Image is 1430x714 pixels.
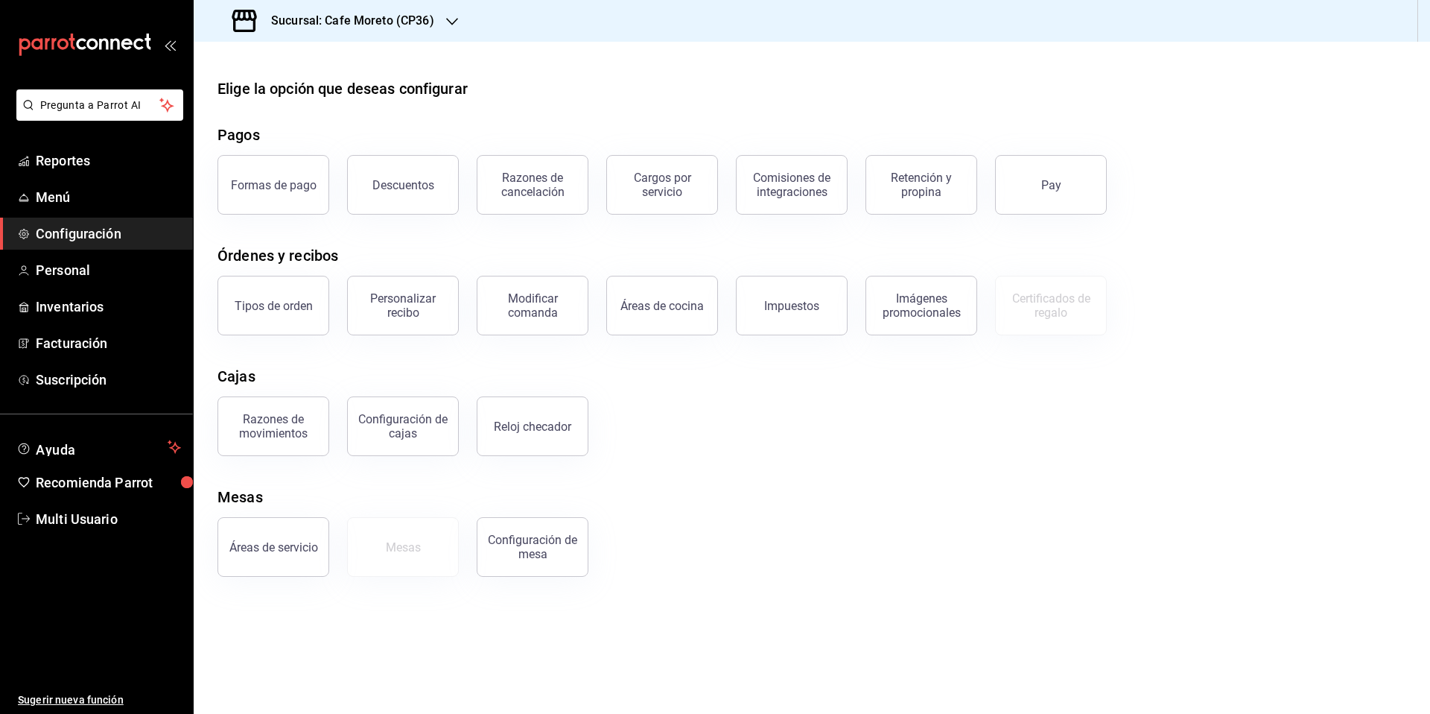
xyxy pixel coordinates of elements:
[217,124,260,146] div: Pagos
[486,533,579,561] div: Configuración de mesa
[36,509,181,529] span: Multi Usuario
[1041,178,1061,192] div: Pay
[164,39,176,51] button: open_drawer_menu
[36,333,181,353] span: Facturación
[217,486,263,508] div: Mesas
[386,540,421,555] div: Mesas
[606,155,718,215] button: Cargos por servicio
[235,299,313,313] div: Tipos de orden
[231,178,317,192] div: Formas de pago
[477,276,588,335] button: Modificar comanda
[746,171,838,199] div: Comisiones de integraciones
[36,370,181,390] span: Suscripción
[347,276,459,335] button: Personalizar recibo
[875,171,967,199] div: Retención y propina
[357,412,449,440] div: Configuración de cajas
[217,155,329,215] button: Formas de pago
[16,89,183,121] button: Pregunta a Parrot AI
[494,420,571,434] div: Reloj checador
[36,151,181,171] span: Reportes
[229,540,318,555] div: Áreas de servicio
[372,178,434,192] div: Descuentos
[606,276,718,335] button: Áreas de cocina
[865,155,977,215] button: Retención y propina
[36,473,181,493] span: Recomienda Parrot
[865,276,977,335] button: Imágenes promocionales
[36,297,181,317] span: Inventarios
[347,517,459,577] button: Mesas
[764,299,819,313] div: Impuestos
[217,397,329,456] button: Razones de movimientos
[477,517,588,577] button: Configuración de mesa
[995,155,1107,215] button: Pay
[347,155,459,215] button: Descuentos
[259,12,434,30] h3: Sucursal: Cafe Moreto (CP36)
[217,365,255,388] div: Cajas
[227,412,320,440] div: Razones de movimientos
[36,187,181,207] span: Menú
[357,291,449,320] div: Personalizar recibo
[477,397,588,456] button: Reloj checador
[995,276,1107,335] button: Certificados de regalo
[217,78,468,100] div: Elige la opción que deseas configurar
[36,438,162,456] span: Ayuda
[736,155,848,215] button: Comisiones de integraciones
[1005,291,1097,320] div: Certificados de regalo
[875,291,967,320] div: Imágenes promocionales
[347,397,459,456] button: Configuración de cajas
[40,98,160,113] span: Pregunta a Parrot AI
[36,224,181,244] span: Configuración
[217,244,338,267] div: Órdenes y recibos
[477,155,588,215] button: Razones de cancelación
[18,692,181,708] span: Sugerir nueva función
[10,108,183,124] a: Pregunta a Parrot AI
[486,171,579,199] div: Razones de cancelación
[217,517,329,577] button: Áreas de servicio
[616,171,708,199] div: Cargos por servicio
[736,276,848,335] button: Impuestos
[620,299,704,313] div: Áreas de cocina
[36,260,181,280] span: Personal
[486,291,579,320] div: Modificar comanda
[217,276,329,335] button: Tipos de orden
